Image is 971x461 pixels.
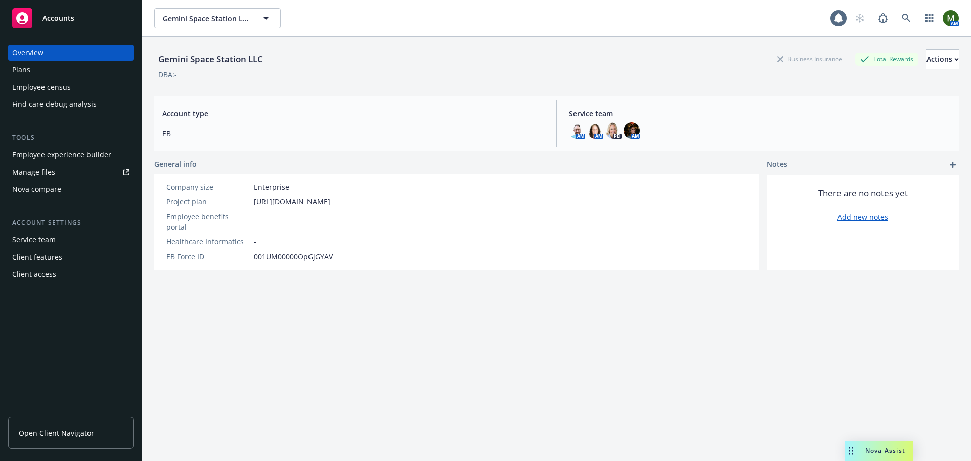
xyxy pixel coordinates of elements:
div: Account settings [8,218,134,228]
div: Gemini Space Station LLC [154,53,267,66]
a: Find care debug analysis [8,96,134,112]
span: Notes [767,159,787,171]
span: There are no notes yet [818,187,908,199]
button: Nova Assist [845,441,913,461]
a: Nova compare [8,181,134,197]
a: Employee experience builder [8,147,134,163]
div: Service team [12,232,56,248]
a: add [947,159,959,171]
div: Project plan [166,196,250,207]
span: General info [154,159,197,170]
div: Employee benefits portal [166,211,250,232]
div: Manage files [12,164,55,180]
button: Actions [926,49,959,69]
a: [URL][DOMAIN_NAME] [254,196,330,207]
div: Employee census [12,79,71,95]
span: Accounts [42,14,74,22]
img: photo [624,122,640,139]
a: Plans [8,62,134,78]
span: Account type [162,108,544,119]
a: Switch app [919,8,940,28]
span: Nova Assist [865,446,905,455]
div: Find care debug analysis [12,96,97,112]
a: Manage files [8,164,134,180]
span: Open Client Navigator [19,428,94,438]
div: Business Insurance [772,53,847,65]
div: Nova compare [12,181,61,197]
a: Service team [8,232,134,248]
button: Gemini Space Station LLC [154,8,281,28]
img: photo [943,10,959,26]
a: Overview [8,45,134,61]
div: EB Force ID [166,251,250,262]
div: Tools [8,133,134,143]
span: EB [162,128,544,139]
div: Company size [166,182,250,192]
div: Healthcare Informatics [166,236,250,247]
span: Gemini Space Station LLC [163,13,250,24]
span: Enterprise [254,182,289,192]
div: Plans [12,62,30,78]
a: Start snowing [850,8,870,28]
div: Actions [926,50,959,69]
span: - [254,217,256,227]
a: Report a Bug [873,8,893,28]
a: Add new notes [837,212,888,222]
span: Service team [569,108,951,119]
div: Client access [12,266,56,282]
a: Accounts [8,4,134,32]
div: Employee experience builder [12,147,111,163]
span: - [254,236,256,247]
img: photo [587,122,603,139]
div: DBA: - [158,69,177,80]
span: 001UM00000OpGjGYAV [254,251,333,262]
a: Employee census [8,79,134,95]
a: Client access [8,266,134,282]
div: Client features [12,249,62,265]
img: photo [605,122,622,139]
div: Drag to move [845,441,857,461]
div: Overview [12,45,43,61]
a: Search [896,8,916,28]
a: Client features [8,249,134,265]
div: Total Rewards [855,53,918,65]
img: photo [569,122,585,139]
